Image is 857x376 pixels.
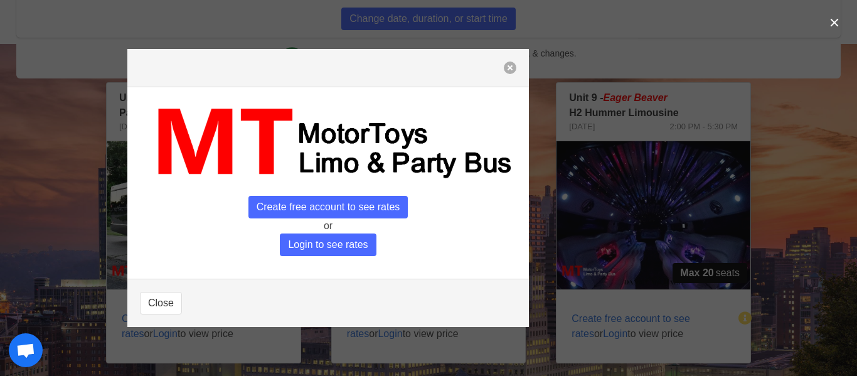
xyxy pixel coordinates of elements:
span: Create free account to see rates [248,196,408,218]
button: Close [140,292,182,314]
img: MT_logo_name.png [140,100,516,186]
span: Close [148,296,174,311]
div: Open chat [9,333,43,367]
span: Login to see rates [280,234,376,256]
p: or [140,218,516,234]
